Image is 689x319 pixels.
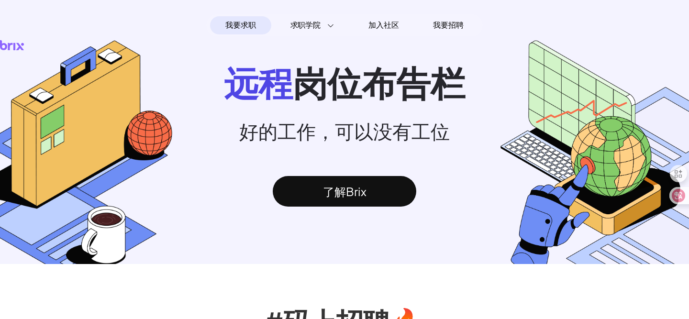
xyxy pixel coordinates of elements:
[433,20,463,31] span: 我要招聘
[368,18,399,33] span: 加入社区
[290,20,321,31] span: 求职学院
[224,63,293,104] span: 远程
[225,18,256,33] span: 我要求职
[273,176,416,207] div: 了解Brix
